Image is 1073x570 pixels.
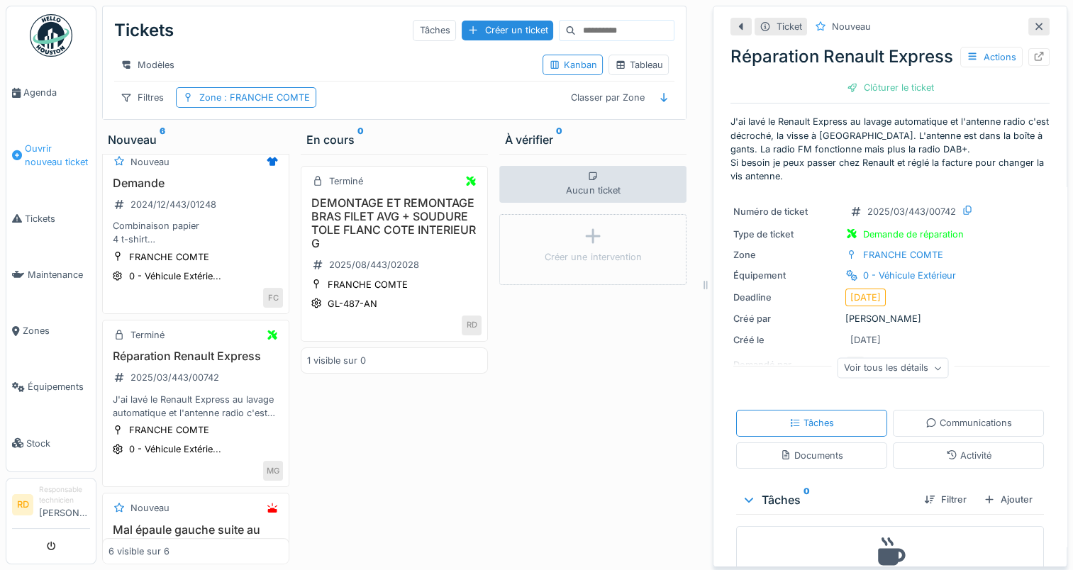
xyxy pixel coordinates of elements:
div: 0 - Véhicule Extérie... [129,269,221,283]
div: Créé par [733,312,840,325]
li: [PERSON_NAME] [39,484,90,525]
img: Badge_color-CXgf-gQk.svg [30,14,72,57]
div: Tableau [615,58,662,72]
div: Créer un ticket [462,21,553,40]
div: Documents [780,449,843,462]
div: 2025/08/443/02028 [329,258,419,272]
div: Filtres [114,87,170,108]
div: Réparation Renault Express [730,44,1050,69]
div: Zone [199,91,310,104]
div: 1 visible sur 0 [307,354,366,367]
div: FRANCHE COMTE [129,250,209,264]
div: Classer par Zone [564,87,650,108]
span: Maintenance [28,268,90,281]
span: Tickets [25,212,90,225]
div: Nouveau [832,20,871,33]
a: Équipements [6,359,96,415]
div: MG [263,461,283,481]
sup: 0 [556,131,562,148]
div: [DATE] [850,333,881,347]
sup: 0 [804,491,810,508]
div: Créé le [733,333,840,347]
a: Maintenance [6,247,96,303]
h3: DEMONTAGE ET REMONTAGE BRAS FILET AVG + SOUDURE TOLE FLANC COTE INTERIEUR G [307,196,482,251]
div: Actions [960,47,1023,67]
div: [DATE] [850,291,881,304]
div: Nouveau [130,501,169,515]
a: Zones [6,303,96,359]
a: Stock [6,415,96,471]
span: Ouvrir nouveau ticket [25,142,90,169]
div: Terminé [130,328,165,342]
div: RD [462,315,482,335]
div: Équipement [733,269,840,282]
div: En cours [306,131,482,148]
div: Tâches [413,20,456,40]
div: FRANCHE COMTE [129,423,209,437]
div: Kanban [549,58,596,72]
div: 2024/12/443/01248 [130,198,216,211]
div: Demande de réparation [863,228,964,241]
span: Équipements [28,380,90,393]
p: J'ai lavé le Renault Express au lavage automatique et l'antenne radio c'est décroché, la visse à ... [730,115,1050,183]
div: Modèles [114,55,181,75]
div: J'ai lavé le Renault Express au lavage automatique et l'antenne radio c'est décroché, la visse à ... [109,393,283,420]
div: 6 visible sur 6 [109,544,169,558]
div: Zone [733,248,840,262]
span: Zones [23,324,90,337]
div: Ticket [777,20,802,33]
div: Tickets [114,12,174,49]
div: Nouveau [130,155,169,169]
li: RD [12,494,33,515]
div: Activité [946,449,991,462]
div: FC [263,288,283,308]
span: Stock [26,437,90,450]
div: 0 - Véhicule Extérie... [129,442,221,456]
div: FRANCHE COMTE [863,248,943,262]
div: Terminé [329,174,363,188]
div: Combinaison papier 4 t-shirt 1 Bonnet [109,219,283,246]
div: Deadline [733,291,840,304]
div: Tâches [742,491,913,508]
div: Voir tous les détails [838,358,949,379]
div: Aucun ticket [499,166,686,203]
h3: Réparation Renault Express [109,350,283,363]
div: Nouveau [108,131,284,148]
div: 0 - Véhicule Extérieur [863,269,956,282]
h3: Demande [109,177,283,190]
span: : FRANCHE COMTE [221,92,310,103]
sup: 6 [160,131,165,148]
div: Communications [925,416,1012,430]
div: Filtrer [918,490,972,509]
div: Clôturer le ticket [841,78,940,97]
div: 2025/03/443/00742 [130,371,219,384]
div: Créer une intervention [545,250,641,264]
a: Tickets [6,191,96,247]
a: Agenda [6,65,96,121]
div: FRANCHE COMTE [328,278,408,291]
div: Numéro de ticket [733,205,840,218]
div: [PERSON_NAME] [733,312,1047,325]
div: Responsable technicien [39,484,90,506]
div: Ajouter [978,490,1038,509]
a: RD Responsable technicien[PERSON_NAME] [12,484,90,529]
div: Tâches [789,416,834,430]
div: À vérifier [505,131,681,148]
div: 2025/03/443/00742 [867,205,956,218]
div: Type de ticket [733,228,840,241]
sup: 0 [357,131,364,148]
div: GL-487-AN [328,297,377,311]
span: Agenda [23,86,90,99]
a: Ouvrir nouveau ticket [6,121,96,190]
